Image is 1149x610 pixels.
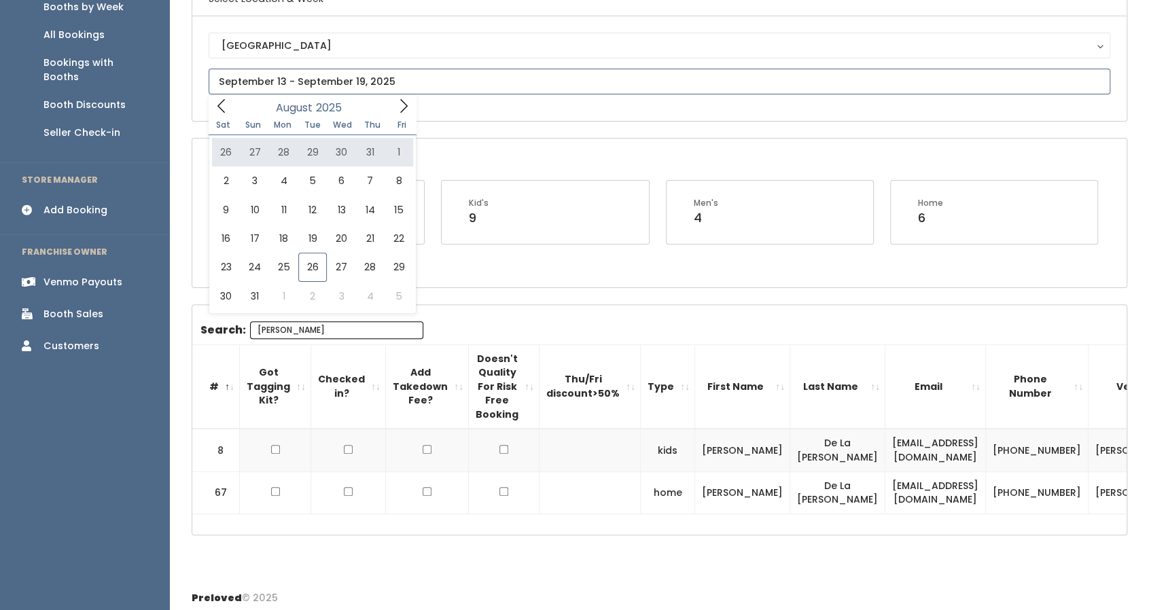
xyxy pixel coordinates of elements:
div: Bookings with Booths [43,56,148,84]
th: Thu/Fri discount&gt;50%: activate to sort column ascending [540,344,641,429]
th: First Name: activate to sort column ascending [695,344,790,429]
span: Sun [238,121,268,129]
span: August [276,103,313,113]
span: July 26, 2025 [212,138,241,166]
span: Tue [298,121,328,129]
span: August 8, 2025 [385,166,413,195]
th: Add Takedown Fee?: activate to sort column ascending [386,344,469,429]
button: [GEOGRAPHIC_DATA] [209,33,1110,58]
th: Doesn't Quality For Risk Free Booking : activate to sort column ascending [469,344,540,429]
span: August 26, 2025 [298,253,327,281]
td: [PHONE_NUMBER] [986,471,1089,514]
label: Search: [200,321,423,339]
span: August 20, 2025 [327,224,355,253]
div: All Bookings [43,28,105,42]
td: [EMAIL_ADDRESS][DOMAIN_NAME] [885,429,986,471]
td: De La [PERSON_NAME] [790,429,885,471]
th: Type: activate to sort column ascending [641,344,695,429]
td: [PHONE_NUMBER] [986,429,1089,471]
th: Got Tagging Kit?: activate to sort column ascending [240,344,311,429]
span: August 18, 2025 [269,224,298,253]
input: Year [313,99,353,116]
td: 8 [192,429,240,471]
div: Men's [694,197,718,209]
span: September 5, 2025 [385,282,413,310]
span: September 1, 2025 [269,282,298,310]
div: 6 [918,209,943,227]
span: August 2, 2025 [212,166,241,195]
span: July 31, 2025 [356,138,385,166]
span: August 17, 2025 [241,224,269,253]
span: September 4, 2025 [356,282,385,310]
span: Wed [328,121,357,129]
span: September 2, 2025 [298,282,327,310]
span: Thu [357,121,387,129]
td: [EMAIL_ADDRESS][DOMAIN_NAME] [885,471,986,514]
td: De La [PERSON_NAME] [790,471,885,514]
span: July 29, 2025 [298,138,327,166]
span: August 15, 2025 [385,196,413,224]
div: Home [918,197,943,209]
span: August 21, 2025 [356,224,385,253]
span: August 28, 2025 [356,253,385,281]
span: August 30, 2025 [212,282,241,310]
input: Search: [250,321,423,339]
span: August 29, 2025 [385,253,413,281]
th: Phone Number: activate to sort column ascending [986,344,1089,429]
span: Preloved [192,591,242,605]
span: Sat [209,121,238,129]
div: [GEOGRAPHIC_DATA] [222,38,1097,53]
input: September 13 - September 19, 2025 [209,69,1110,94]
span: August 22, 2025 [385,224,413,253]
span: August 6, 2025 [327,166,355,195]
div: Customers [43,339,99,353]
span: August 13, 2025 [327,196,355,224]
span: August 5, 2025 [298,166,327,195]
td: [PERSON_NAME] [695,471,790,514]
div: Booth Discounts [43,98,126,112]
div: 9 [469,209,489,227]
th: #: activate to sort column descending [192,344,240,429]
span: July 27, 2025 [241,138,269,166]
span: August 1, 2025 [385,138,413,166]
div: © 2025 [192,580,278,605]
span: July 30, 2025 [327,138,355,166]
div: Kid's [469,197,489,209]
span: August 27, 2025 [327,253,355,281]
td: 67 [192,471,240,514]
span: August 7, 2025 [356,166,385,195]
span: August 11, 2025 [269,196,298,224]
span: August 31, 2025 [241,282,269,310]
td: [PERSON_NAME] [695,429,790,471]
span: Mon [268,121,298,129]
td: kids [641,429,695,471]
th: Last Name: activate to sort column ascending [790,344,885,429]
div: Venmo Payouts [43,275,122,289]
div: Booth Sales [43,307,103,321]
span: August 12, 2025 [298,196,327,224]
span: August 3, 2025 [241,166,269,195]
span: July 28, 2025 [269,138,298,166]
span: August 9, 2025 [212,196,241,224]
span: August 23, 2025 [212,253,241,281]
span: August 24, 2025 [241,253,269,281]
span: August 25, 2025 [269,253,298,281]
td: home [641,471,695,514]
span: August 14, 2025 [356,196,385,224]
span: August 16, 2025 [212,224,241,253]
span: August 10, 2025 [241,196,269,224]
div: 4 [694,209,718,227]
div: Add Booking [43,203,107,217]
th: Checked in?: activate to sort column ascending [311,344,386,429]
span: September 3, 2025 [327,282,355,310]
th: Email: activate to sort column ascending [885,344,986,429]
div: Seller Check-in [43,126,120,140]
span: August 19, 2025 [298,224,327,253]
span: August 4, 2025 [269,166,298,195]
span: Fri [387,121,417,129]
